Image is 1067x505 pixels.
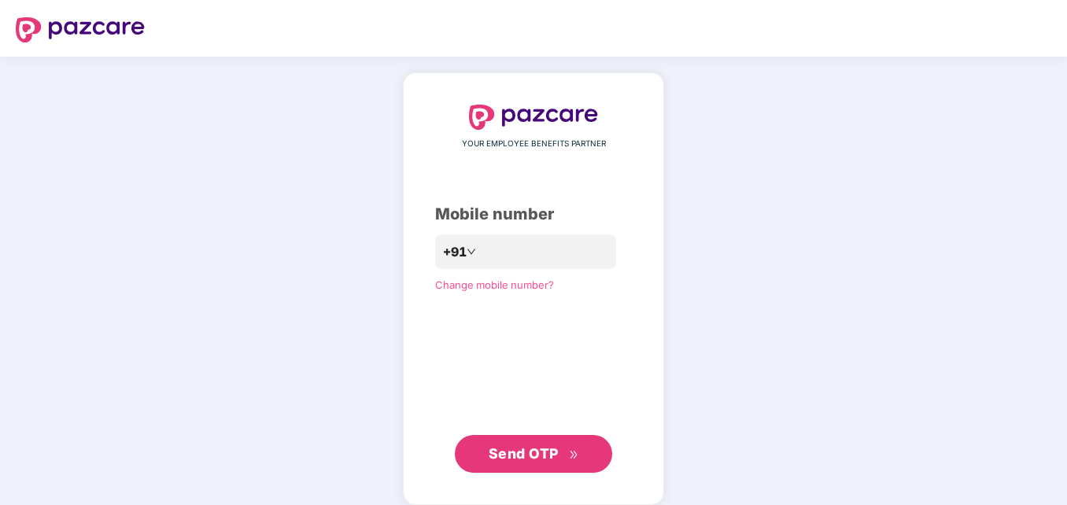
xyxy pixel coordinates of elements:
span: +91 [443,242,467,262]
span: down [467,247,476,256]
button: Send OTPdouble-right [455,435,612,473]
img: logo [469,105,598,130]
span: Send OTP [489,445,559,462]
div: Mobile number [435,202,632,227]
a: Change mobile number? [435,278,554,291]
span: YOUR EMPLOYEE BENEFITS PARTNER [462,138,606,150]
img: logo [16,17,145,42]
span: double-right [569,450,579,460]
